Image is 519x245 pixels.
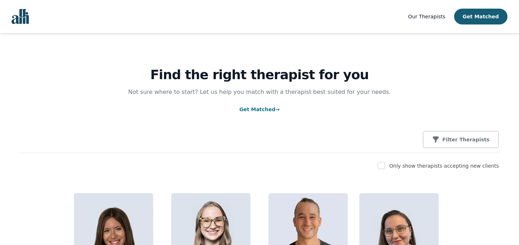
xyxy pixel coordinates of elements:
[239,106,280,112] a: Get Matched
[20,68,499,82] h1: Find the right therapist for you
[12,9,29,24] img: alli logo
[454,9,507,24] button: Get Matched
[408,14,445,19] span: Our Therapists
[121,88,398,96] p: Not sure where to start? Let us help you match with a therapist best suited for your needs.
[275,106,280,112] span: →
[408,12,445,21] a: Our Therapists
[389,163,499,169] label: Only show therapists accepting new clients
[423,131,499,148] button: Filter Therapists
[442,136,489,143] p: Filter Therapists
